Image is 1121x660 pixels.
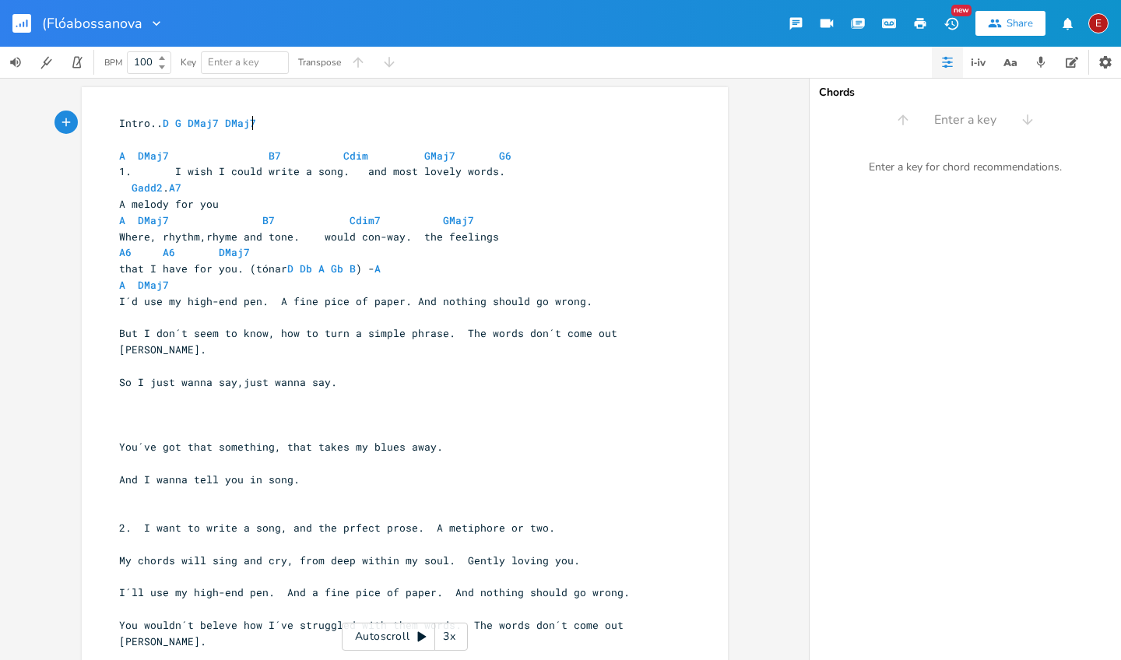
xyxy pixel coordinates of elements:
[181,58,196,67] div: Key
[342,623,468,651] div: Autoscroll
[119,149,125,163] span: A
[119,618,630,648] span: You wouldn´t beleve how I´ve struggled with them words. The words don´t come out [PERSON_NAME].
[810,151,1121,184] div: Enter a key for chord recommendations.
[119,294,592,308] span: I´d use my high-end pen. A fine pice of paper. And nothing should go wrong.
[119,164,505,178] span: 1. I wish I could write a song. and most lovely words.
[819,87,1112,98] div: Chords
[132,181,163,195] span: Gadd2
[975,11,1045,36] button: Share
[119,521,555,535] span: 2. I want to write a song, and the prfect prose. A metiphore or two.
[1088,13,1109,33] div: edalparket
[951,5,972,16] div: New
[163,116,169,130] span: D
[119,472,300,486] span: And I wanna tell you in song.
[119,278,125,292] span: A
[42,16,142,30] span: (Flóabossanova
[934,111,996,129] span: Enter a key
[350,262,356,276] span: B
[169,181,181,195] span: A7
[119,262,381,276] span: that I have for you. (tónar ) -
[119,326,624,356] span: But I don´t seem to know, how to turn a simple phrase. The words don´t come out [PERSON_NAME].
[138,278,169,292] span: DMaj7
[1088,5,1109,41] button: E
[262,213,275,227] span: B7
[343,149,368,163] span: Cdim
[443,213,474,227] span: GMaj7
[119,116,256,130] span: Intro..
[208,55,259,69] span: Enter a key
[119,245,132,259] span: A6
[300,262,312,276] span: Db
[119,585,630,599] span: I´ll use my high-end pen. And a fine pice of paper. And nothing should go wrong.
[119,230,499,244] span: Where, rhythm,rhyme and tone. would con-way. the feelings
[269,149,281,163] span: B7
[119,197,219,211] span: A melody for you
[936,9,967,37] button: New
[435,623,463,651] div: 3x
[119,440,443,454] span: You´ve got that something, that takes my blues away.
[499,149,511,163] span: G6
[298,58,341,67] div: Transpose
[175,116,181,130] span: G
[1007,16,1033,30] div: Share
[119,213,125,227] span: A
[331,262,343,276] span: Gb
[287,262,293,276] span: D
[318,262,325,276] span: A
[374,262,381,276] span: A
[119,553,580,567] span: My chords will sing and cry, from deep within my soul. Gently loving you.
[119,375,337,389] span: So I just wanna say,just wanna say.
[119,181,181,195] span: .
[188,116,219,130] span: DMaj7
[138,213,169,227] span: DMaj7
[225,116,256,130] span: DMaj7
[163,245,175,259] span: A6
[219,245,250,259] span: DMaj7
[138,149,169,163] span: DMaj7
[424,149,455,163] span: GMaj7
[104,58,122,67] div: BPM
[350,213,381,227] span: Cdim7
